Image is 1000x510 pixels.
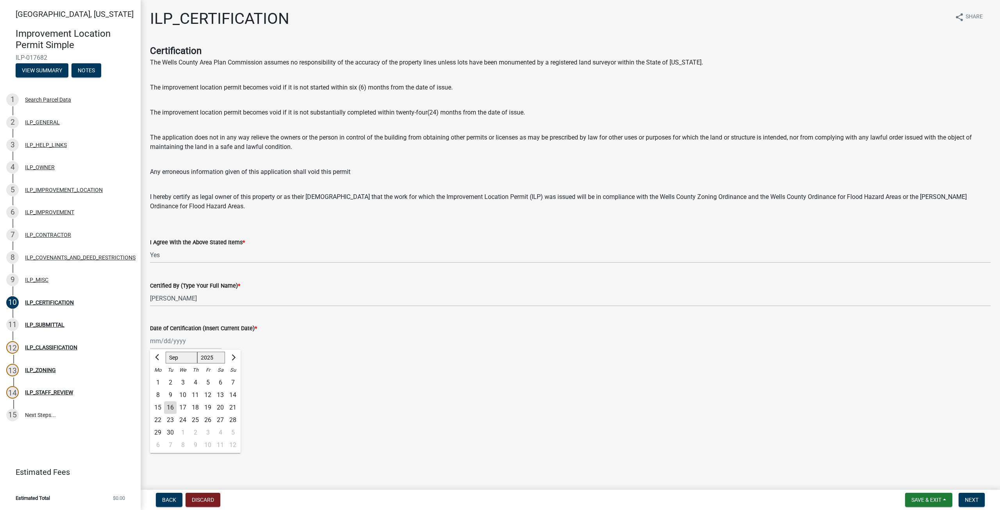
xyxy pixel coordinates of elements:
div: Monday, October 6, 2025 [152,439,164,451]
div: Monday, September 8, 2025 [152,389,164,401]
div: 21 [227,401,239,414]
div: ILP_IMPROVEMENT_LOCATION [25,187,103,193]
button: Next month [228,351,237,364]
div: 10 [6,296,19,309]
div: 16 [164,401,177,414]
div: ILP_MISC [25,277,48,283]
div: ILP_CLASSIFICATION [25,345,77,350]
div: Saturday, September 13, 2025 [214,389,227,401]
div: 15 [6,409,19,421]
div: We [177,364,189,376]
div: Sunday, October 12, 2025 [227,439,239,451]
span: Next [965,497,979,503]
div: Thursday, October 2, 2025 [189,426,202,439]
div: 5 [202,376,214,389]
div: 6 [152,439,164,451]
span: Save & Exit [911,497,941,503]
div: Th [189,364,202,376]
div: 2 [164,376,177,389]
div: 14 [227,389,239,401]
div: Wednesday, September 10, 2025 [177,389,189,401]
label: Certified By (Type Your Full Name) [150,283,240,289]
label: Date of Certification (Insert Current Date) [150,326,257,331]
button: Discard [186,493,220,507]
div: Sa [214,364,227,376]
div: 23 [164,414,177,426]
div: ILP_IMPROVEMENT [25,209,74,215]
div: 18 [189,401,202,414]
div: 29 [152,426,164,439]
div: Mo [152,364,164,376]
div: ILP_COVENANTS_AND_DEED_RESTRICTIONS [25,255,136,260]
wm-modal-confirm: Summary [16,68,68,74]
div: Monday, September 1, 2025 [152,376,164,389]
div: 6 [6,206,19,218]
div: ILP_ZONING [25,367,56,373]
div: 8 [152,389,164,401]
div: 8 [6,251,19,264]
div: Thursday, September 18, 2025 [189,401,202,414]
div: 10 [177,389,189,401]
div: 26 [202,414,214,426]
select: Select month [166,352,197,363]
div: 9 [189,439,202,451]
div: ILP_CERTIFICATION [25,300,74,305]
div: 25 [189,414,202,426]
div: Friday, September 19, 2025 [202,401,214,414]
select: Select year [197,352,225,363]
button: Notes [71,63,101,77]
span: [GEOGRAPHIC_DATA], [US_STATE] [16,9,134,19]
div: 2 [6,116,19,129]
div: Sunday, September 14, 2025 [227,389,239,401]
div: Fr [202,364,214,376]
div: ILP_GENERAL [25,120,60,125]
div: Search Parcel Data [25,97,71,102]
div: ILP_SUBMITTAL [25,322,64,327]
div: 2 [189,426,202,439]
h4: Improvement Location Permit Simple [16,28,134,51]
div: Monday, September 15, 2025 [152,401,164,414]
div: 11 [6,319,19,331]
div: Sunday, October 5, 2025 [227,426,239,439]
div: Friday, October 10, 2025 [202,439,214,451]
div: 9 [6,274,19,286]
span: Estimated Total [16,496,50,501]
button: shareShare [948,9,989,25]
div: Sunday, September 21, 2025 [227,401,239,414]
div: Saturday, September 27, 2025 [214,414,227,426]
div: 4 [6,161,19,174]
div: 7 [6,229,19,241]
div: 9 [164,389,177,401]
div: Tuesday, September 30, 2025 [164,426,177,439]
div: Tuesday, October 7, 2025 [164,439,177,451]
div: ILP_OWNER [25,165,55,170]
div: Saturday, September 20, 2025 [214,401,227,414]
div: 4 [189,376,202,389]
div: Monday, September 22, 2025 [152,414,164,426]
div: 30 [164,426,177,439]
div: Saturday, October 11, 2025 [214,439,227,451]
div: Tuesday, September 9, 2025 [164,389,177,401]
div: Wednesday, September 24, 2025 [177,414,189,426]
div: 3 [177,376,189,389]
div: Friday, September 26, 2025 [202,414,214,426]
button: Next [959,493,985,507]
a: Estimated Fees [6,464,128,480]
button: Back [156,493,182,507]
div: Sunday, September 7, 2025 [227,376,239,389]
div: Wednesday, October 1, 2025 [177,426,189,439]
div: Tuesday, September 2, 2025 [164,376,177,389]
div: Saturday, September 6, 2025 [214,376,227,389]
div: Sunday, September 28, 2025 [227,414,239,426]
button: Previous month [153,351,162,364]
div: Su [227,364,239,376]
div: 14 [6,386,19,399]
label: I Agree With the Above Stated Items [150,240,245,245]
p: The improvement location permit becomes void if it is not substantially completed within twenty-f... [150,108,991,117]
button: View Summary [16,63,68,77]
div: 12 [227,439,239,451]
button: Save & Exit [905,493,952,507]
div: 7 [164,439,177,451]
div: 13 [6,364,19,376]
div: Tuesday, September 16, 2025 [164,401,177,414]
